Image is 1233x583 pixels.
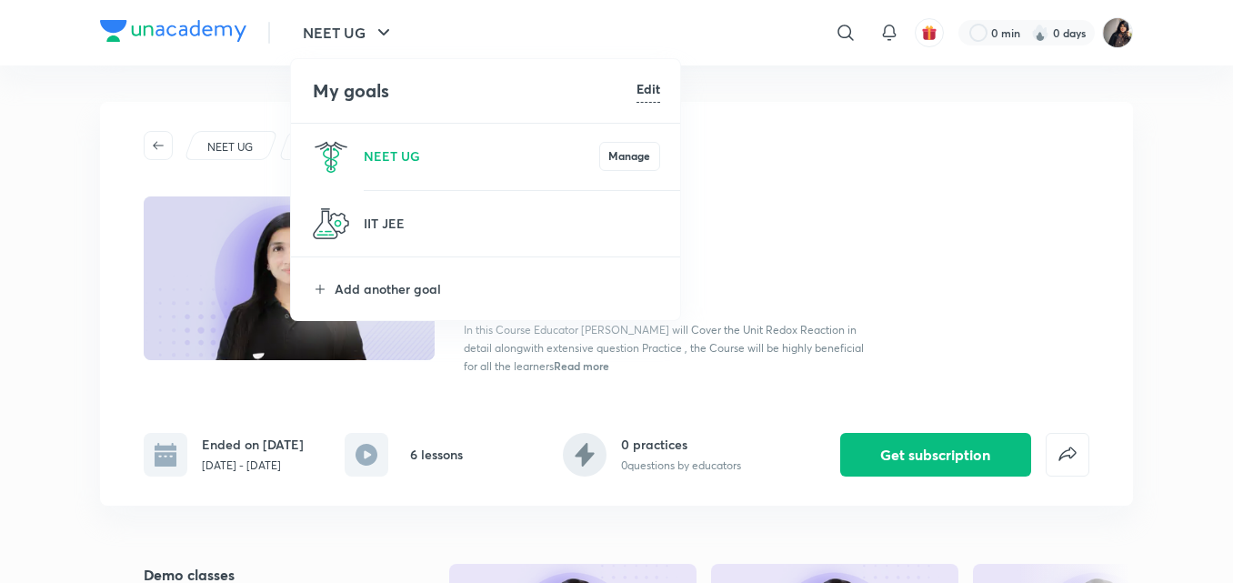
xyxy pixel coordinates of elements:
p: Add another goal [335,279,660,298]
h4: My goals [313,77,637,105]
button: Manage [599,142,660,171]
p: IIT JEE [364,214,660,233]
p: NEET UG [364,146,599,166]
img: IIT JEE [313,206,349,242]
img: NEET UG [313,138,349,175]
h6: Edit [637,79,660,98]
